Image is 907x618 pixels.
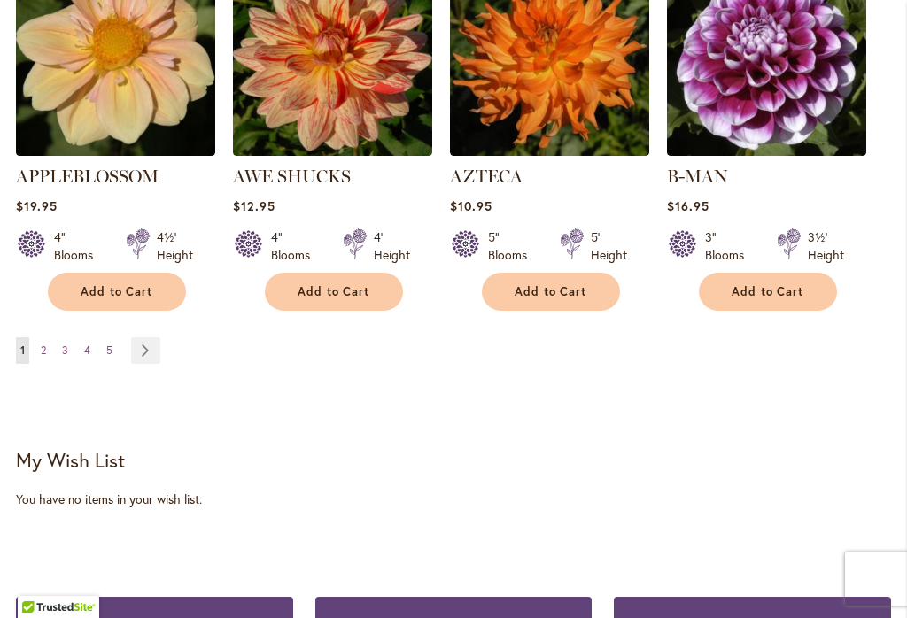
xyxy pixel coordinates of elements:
a: APPLEBLOSSOM [16,166,159,187]
span: $19.95 [16,197,58,214]
span: Add to Cart [515,284,587,299]
a: AWE SHUCKS [233,166,351,187]
div: 4" Blooms [54,228,105,264]
div: You have no items in your wish list. [16,491,891,508]
button: Add to Cart [48,273,186,311]
span: Add to Cart [732,284,804,299]
span: 2 [41,344,46,357]
span: 4 [84,344,90,357]
div: 4½' Height [157,228,193,264]
div: 3½' Height [808,228,844,264]
button: Add to Cart [699,273,837,311]
a: 5 [102,337,117,364]
a: 3 [58,337,73,364]
span: $12.95 [233,197,275,214]
span: 1 [20,344,25,357]
strong: My Wish List [16,447,125,473]
a: B-MAN [667,166,728,187]
span: $16.95 [667,197,709,214]
div: 5' Height [591,228,627,264]
button: Add to Cart [482,273,620,311]
a: B-MAN [667,143,866,159]
button: Add to Cart [265,273,403,311]
div: 3" Blooms [705,228,756,264]
a: AZTECA [450,166,523,187]
div: 4" Blooms [271,228,322,264]
a: AZTECA [450,143,649,159]
a: AWE SHUCKS [233,143,432,159]
div: 4' Height [374,228,410,264]
a: 4 [80,337,95,364]
div: 5" Blooms [488,228,539,264]
span: $10.95 [450,197,492,214]
span: Add to Cart [298,284,370,299]
span: 5 [106,344,112,357]
iframe: Launch Accessibility Center [13,555,63,605]
span: 3 [62,344,68,357]
a: APPLEBLOSSOM [16,143,215,159]
a: 2 [36,337,50,364]
span: Add to Cart [81,284,153,299]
